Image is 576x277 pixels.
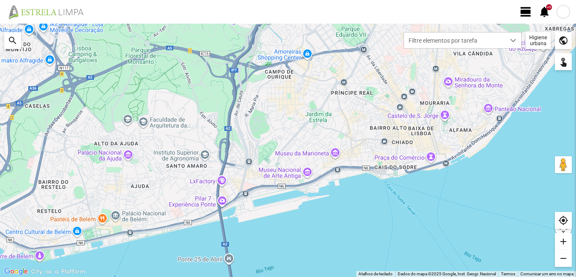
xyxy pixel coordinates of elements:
div: touch_app [555,53,572,70]
a: Termos [501,272,515,276]
button: Atalhos de teclado [358,271,393,277]
img: Google [2,266,30,277]
div: Higiene urbana [526,32,551,49]
img: file [6,4,93,19]
span: Filtre elementos por tarefa [404,33,505,48]
div: dropdown trigger [505,33,522,48]
a: Comunicar um erro no mapa [520,272,573,276]
span: notifications [538,5,551,18]
span: view_day [519,5,532,18]
div: my_location [555,212,572,229]
span: Dados do mapa ©2025 Google, Inst. Geogr. Nacional [398,272,496,276]
div: +9 [546,4,552,10]
div: add [555,233,572,250]
a: Abrir esta área no Google Maps (abre uma nova janela) [2,266,30,277]
div: search [4,32,21,49]
div: public [555,32,572,49]
button: Arraste o Pegman para o mapa para abrir o Street View [555,156,572,173]
div: remove [555,250,572,267]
